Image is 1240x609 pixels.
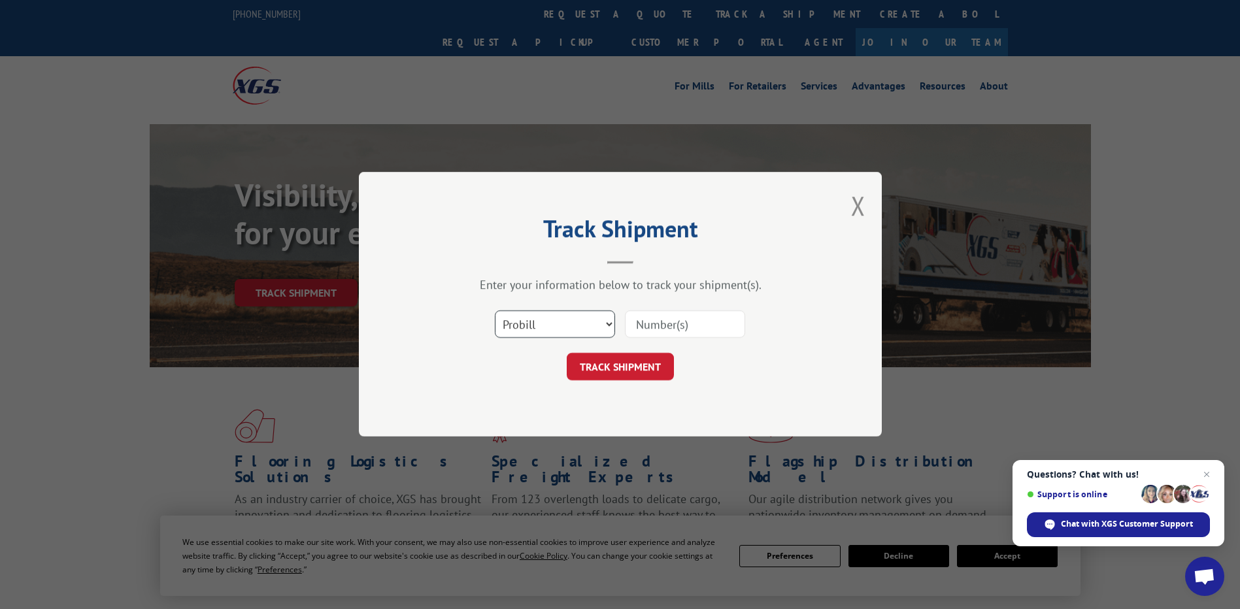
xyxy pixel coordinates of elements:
[424,278,816,293] div: Enter your information below to track your shipment(s).
[1185,557,1224,596] a: Open chat
[567,354,674,381] button: TRACK SHIPMENT
[851,188,865,223] button: Close modal
[625,311,745,338] input: Number(s)
[1027,489,1137,499] span: Support is online
[1027,512,1210,537] span: Chat with XGS Customer Support
[424,220,816,244] h2: Track Shipment
[1061,518,1193,530] span: Chat with XGS Customer Support
[1027,469,1210,480] span: Questions? Chat with us!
